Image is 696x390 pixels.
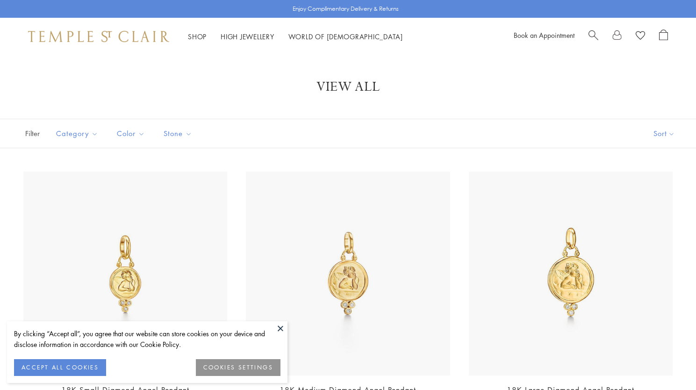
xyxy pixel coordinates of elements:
[28,31,169,42] img: Temple St. Clair
[14,359,106,376] button: ACCEPT ALL COOKIES
[293,4,399,14] p: Enjoy Complimentary Delivery & Returns
[196,359,280,376] button: COOKIES SETTINGS
[632,119,696,148] button: Show sort by
[636,29,645,43] a: View Wishlist
[159,128,199,139] span: Stone
[514,30,574,40] a: Book an Appointment
[51,128,105,139] span: Category
[659,29,668,43] a: Open Shopping Bag
[649,346,687,381] iframe: Gorgias live chat messenger
[469,172,673,376] img: AP10-DIGRN
[221,32,274,41] a: High JewelleryHigh Jewellery
[288,32,403,41] a: World of [DEMOGRAPHIC_DATA]World of [DEMOGRAPHIC_DATA]
[246,172,450,376] img: AP10-DIGRN
[188,31,403,43] nav: Main navigation
[23,172,227,376] img: AP10-DIGRN
[37,79,659,95] h1: View All
[14,328,280,350] div: By clicking “Accept all”, you agree that our website can store cookies on your device and disclos...
[188,32,207,41] a: ShopShop
[157,123,199,144] button: Stone
[112,128,152,139] span: Color
[49,123,105,144] button: Category
[588,29,598,43] a: Search
[110,123,152,144] button: Color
